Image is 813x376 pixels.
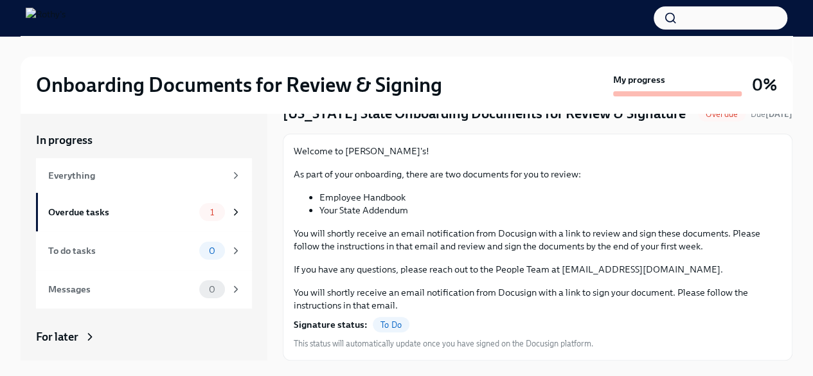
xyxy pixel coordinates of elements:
[36,193,252,231] a: Overdue tasks1
[294,263,782,276] p: If you have any questions, please reach out to the People Team at [EMAIL_ADDRESS][DOMAIN_NAME].
[36,329,78,345] div: For later
[48,244,194,258] div: To do tasks
[751,109,792,119] span: Due
[36,132,252,148] a: In progress
[294,337,593,350] span: This status will automatically update once you have signed on the Docusign platform.
[294,227,782,253] p: You will shortly receive an email notification from Docusign with a link to review and sign these...
[373,320,409,330] span: To Do
[765,109,792,119] strong: [DATE]
[36,158,252,193] a: Everything
[201,246,223,256] span: 0
[48,205,194,219] div: Overdue tasks
[48,168,225,183] div: Everything
[36,72,442,98] h2: Onboarding Documents for Review & Signing
[319,204,782,217] li: Your State Addendum
[48,282,194,296] div: Messages
[294,168,782,181] p: As part of your onboarding, there are two documents for you to review:
[752,73,777,96] h3: 0%
[36,270,252,309] a: Messages0
[201,285,223,294] span: 0
[613,73,665,86] strong: My progress
[202,208,222,217] span: 1
[26,8,66,28] img: Rothy's
[36,231,252,270] a: To do tasks0
[319,191,782,204] li: Employee Handbook
[294,318,368,331] strong: Signature status:
[283,104,686,123] h4: [US_STATE] State Onboarding Documents for Review & Signature
[36,329,252,345] a: For later
[294,145,782,157] p: Welcome to [PERSON_NAME]'s!
[294,286,782,312] p: You will shortly receive an email notification from Docusign with a link to sign your document. P...
[698,109,746,119] span: Overdue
